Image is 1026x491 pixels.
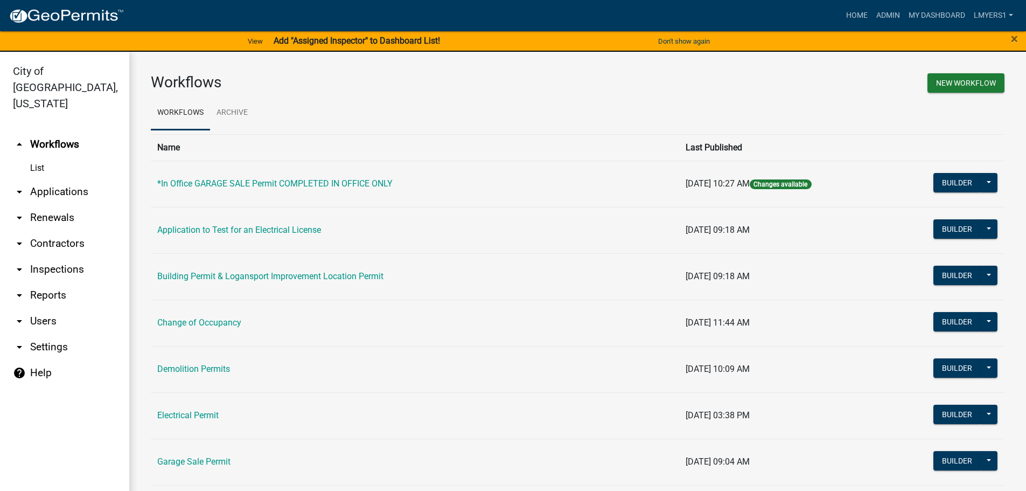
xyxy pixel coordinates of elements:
[157,364,230,374] a: Demolition Permits
[927,73,1004,93] button: New Workflow
[654,32,714,50] button: Don't show again
[750,179,811,189] span: Changes available
[157,178,393,189] a: *In Office GARAGE SALE Permit COMPLETED IN OFFICE ONLY
[274,36,440,46] strong: Add "Assigned Inspector" to Dashboard List!
[686,225,750,235] span: [DATE] 09:18 AM
[13,315,26,328] i: arrow_drop_down
[157,317,241,328] a: Change of Occupancy
[933,451,981,471] button: Builder
[13,138,26,151] i: arrow_drop_up
[13,341,26,354] i: arrow_drop_down
[157,457,231,467] a: Garage Sale Permit
[686,457,750,467] span: [DATE] 09:04 AM
[686,178,750,189] span: [DATE] 10:27 AM
[13,263,26,276] i: arrow_drop_down
[686,364,750,374] span: [DATE] 10:09 AM
[679,134,887,161] th: Last Published
[904,5,969,26] a: My Dashboard
[933,219,981,239] button: Builder
[933,405,981,424] button: Builder
[933,358,981,378] button: Builder
[157,271,383,281] a: Building Permit & Logansport Improvement Location Permit
[872,5,904,26] a: Admin
[933,312,981,331] button: Builder
[13,289,26,302] i: arrow_drop_down
[210,96,254,130] a: Archive
[151,73,570,92] h3: Workflows
[686,410,750,420] span: [DATE] 03:38 PM
[933,173,981,192] button: Builder
[151,134,679,161] th: Name
[157,410,219,420] a: Electrical Permit
[243,32,267,50] a: View
[842,5,872,26] a: Home
[13,237,26,250] i: arrow_drop_down
[13,211,26,224] i: arrow_drop_down
[13,366,26,379] i: help
[157,225,321,235] a: Application to Test for an Electrical License
[1011,32,1018,45] button: Close
[1011,31,1018,46] span: ×
[686,271,750,281] span: [DATE] 09:18 AM
[686,317,750,328] span: [DATE] 11:44 AM
[969,5,1017,26] a: lmyers1
[13,185,26,198] i: arrow_drop_down
[933,266,981,285] button: Builder
[151,96,210,130] a: Workflows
